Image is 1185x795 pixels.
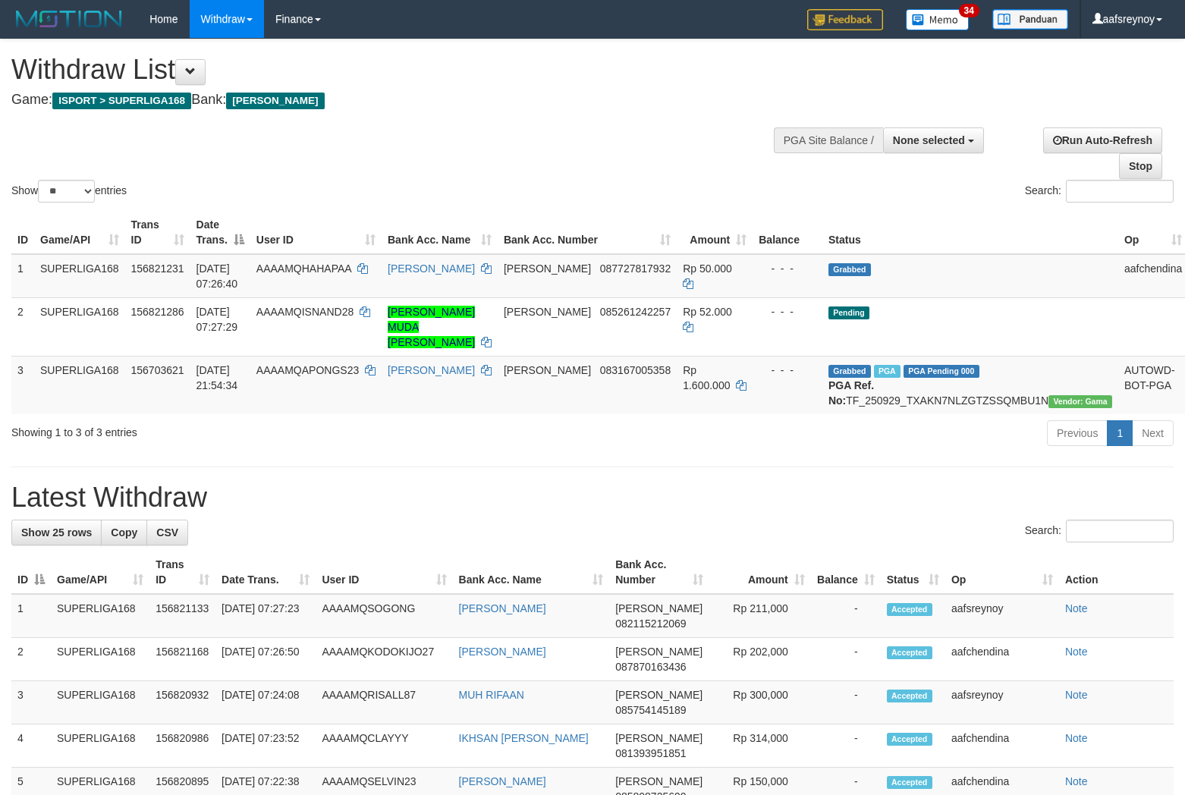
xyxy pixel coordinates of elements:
[709,594,811,638] td: Rp 211,000
[1065,646,1088,658] a: Note
[34,254,125,298] td: SUPERLIGA168
[615,704,686,716] span: Copy 085754145189 to clipboard
[196,262,238,290] span: [DATE] 07:26:40
[1043,127,1162,153] a: Run Auto-Refresh
[149,681,215,724] td: 156820932
[774,127,883,153] div: PGA Site Balance /
[316,638,452,681] td: AAAAMQKODOKIJO27
[34,297,125,356] td: SUPERLIGA168
[683,364,730,391] span: Rp 1.600.000
[615,602,703,614] span: [PERSON_NAME]
[709,638,811,681] td: Rp 202,000
[52,93,191,109] span: ISPORT > SUPERLIGA168
[753,211,822,254] th: Balance
[945,594,1059,638] td: aafsreynoy
[615,646,703,658] span: [PERSON_NAME]
[709,681,811,724] td: Rp 300,000
[1065,775,1088,787] a: Note
[11,594,51,638] td: 1
[600,262,671,275] span: Copy 087727817932 to clipboard
[215,681,316,724] td: [DATE] 07:24:08
[11,297,34,356] td: 2
[51,681,149,724] td: SUPERLIGA168
[111,526,137,539] span: Copy
[811,681,881,724] td: -
[1107,420,1133,446] a: 1
[388,306,475,348] a: [PERSON_NAME] MUDA [PERSON_NAME]
[811,551,881,594] th: Balance: activate to sort column ascending
[1025,180,1174,203] label: Search:
[11,681,51,724] td: 3
[887,646,932,659] span: Accepted
[11,724,51,768] td: 4
[1065,689,1088,701] a: Note
[615,689,703,701] span: [PERSON_NAME]
[453,551,610,594] th: Bank Acc. Name: activate to sort column ascending
[759,304,816,319] div: - - -
[226,93,324,109] span: [PERSON_NAME]
[828,365,871,378] span: Grabbed
[709,724,811,768] td: Rp 314,000
[156,526,178,539] span: CSV
[388,262,475,275] a: [PERSON_NAME]
[759,363,816,378] div: - - -
[945,681,1059,724] td: aafsreynoy
[906,9,970,30] img: Button%20Memo.svg
[828,306,869,319] span: Pending
[101,520,147,545] a: Copy
[677,211,753,254] th: Amount: activate to sort column ascending
[992,9,1068,30] img: panduan.png
[256,306,354,318] span: AAAAMQISNAND28
[316,724,452,768] td: AAAAMQCLAYYY
[316,551,452,594] th: User ID: activate to sort column ascending
[256,364,359,376] span: AAAAMQAPONGS23
[459,732,589,744] a: IKHSAN [PERSON_NAME]
[196,364,238,391] span: [DATE] 21:54:34
[215,594,316,638] td: [DATE] 07:27:23
[11,520,102,545] a: Show 25 rows
[459,646,546,658] a: [PERSON_NAME]
[1048,395,1112,408] span: Vendor URL: https://trx31.1velocity.biz
[51,594,149,638] td: SUPERLIGA168
[683,262,732,275] span: Rp 50.000
[11,482,1174,513] h1: Latest Withdraw
[498,211,677,254] th: Bank Acc. Number: activate to sort column ascending
[945,551,1059,594] th: Op: activate to sort column ascending
[190,211,250,254] th: Date Trans.: activate to sort column descending
[811,724,881,768] td: -
[609,551,709,594] th: Bank Acc. Number: activate to sort column ascending
[11,211,34,254] th: ID
[887,603,932,616] span: Accepted
[215,551,316,594] th: Date Trans.: activate to sort column ascending
[11,419,482,440] div: Showing 1 to 3 of 3 entries
[215,638,316,681] td: [DATE] 07:26:50
[881,551,945,594] th: Status: activate to sort column ascending
[196,306,238,333] span: [DATE] 07:27:29
[131,306,184,318] span: 156821286
[382,211,498,254] th: Bank Acc. Name: activate to sort column ascending
[11,551,51,594] th: ID: activate to sort column descending
[131,364,184,376] span: 156703621
[131,262,184,275] span: 156821231
[504,306,591,318] span: [PERSON_NAME]
[828,263,871,276] span: Grabbed
[904,365,979,378] span: PGA Pending
[811,594,881,638] td: -
[149,638,215,681] td: 156821168
[51,551,149,594] th: Game/API: activate to sort column ascending
[874,365,901,378] span: Marked by aafchhiseyha
[11,254,34,298] td: 1
[887,690,932,702] span: Accepted
[11,8,127,30] img: MOTION_logo.png
[600,306,671,318] span: Copy 085261242257 to clipboard
[459,602,546,614] a: [PERSON_NAME]
[887,733,932,746] span: Accepted
[459,775,546,787] a: [PERSON_NAME]
[1025,520,1174,542] label: Search:
[504,364,591,376] span: [PERSON_NAME]
[615,747,686,759] span: Copy 081393951851 to clipboard
[615,661,686,673] span: Copy 087870163436 to clipboard
[1059,551,1174,594] th: Action
[11,180,127,203] label: Show entries
[945,724,1059,768] td: aafchendina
